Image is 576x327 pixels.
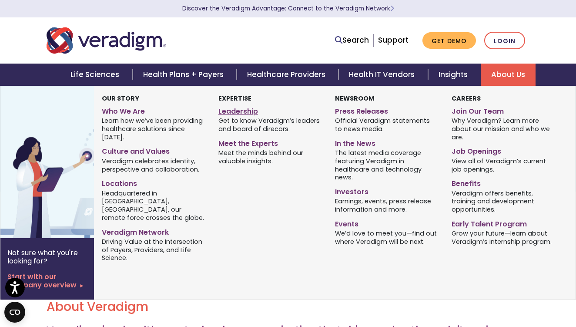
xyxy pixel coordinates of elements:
a: Job Openings [452,144,555,156]
a: Locations [102,176,205,189]
a: Life Sciences [60,64,132,86]
span: Learn how we’ve been providing healthcare solutions since [DATE]. [102,116,205,142]
a: Search [335,34,369,46]
a: Login [484,32,525,50]
a: Veradigm Network [102,225,205,237]
a: Benefits [452,176,555,189]
a: Join Our Team [452,104,555,116]
span: Grow your future—learn about Veradigm’s internship program. [452,229,555,246]
a: Discover the Veradigm Advantage: Connect to the Veradigm NetworkLearn More [182,4,394,13]
span: Earnings, events, press release information and more. [335,197,439,214]
strong: Careers [452,94,481,103]
button: Open CMP widget [4,302,25,323]
a: Early Talent Program [452,216,555,229]
span: Meet the minds behind our valuable insights. [218,148,322,165]
a: Health Plans + Payers [133,64,237,86]
a: Events [335,216,439,229]
strong: Our Story [102,94,139,103]
span: Driving Value at the Intersection of Payers, Providers, and Life Science. [102,237,205,262]
span: Veradigm offers benefits, training and development opportunities. [452,189,555,214]
a: Healthcare Providers [237,64,338,86]
a: Leadership [218,104,322,116]
span: Official Veradigm statements to news media. [335,116,439,133]
img: Veradigm logo [47,26,166,55]
span: Why Veradigm? Learn more about our mission and who we are. [452,116,555,142]
img: Vector image of Veradigm’s Story [0,86,141,238]
a: Insights [428,64,481,86]
a: About Us [481,64,536,86]
span: Get to know Veradigm’s leaders and board of direcors. [218,116,322,133]
span: Veradigm celebrates identity, perspective and collaboration. [102,156,205,173]
a: Support [378,35,409,45]
a: Who We Are [102,104,205,116]
a: Health IT Vendors [338,64,428,86]
a: Start with our company overview [7,273,87,289]
span: The latest media coverage featuring Veradigm in healthcare and technology news. [335,148,439,182]
a: In the News [335,136,439,148]
span: View all of Veradigm’s current job openings. [452,156,555,173]
a: Meet the Experts [218,136,322,148]
a: Get Demo [422,32,476,49]
iframe: Drift Chat Widget [409,264,566,317]
a: Culture and Values [102,144,205,156]
h2: About Veradigm [47,300,529,314]
span: Headquartered in [GEOGRAPHIC_DATA], [GEOGRAPHIC_DATA], our remote force crosses the globe. [102,189,205,222]
span: We’d love to meet you—find out where Veradigm will be next. [335,229,439,246]
a: Press Releases [335,104,439,116]
p: Not sure what you're looking for? [7,249,87,265]
strong: Newsroom [335,94,374,103]
a: Investors [335,184,439,197]
span: Learn More [390,4,394,13]
strong: Expertise [218,94,251,103]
